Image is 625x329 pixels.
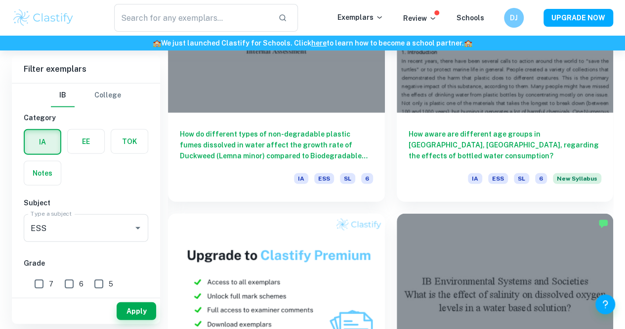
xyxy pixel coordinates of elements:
span: 6 [361,173,373,184]
img: Clastify logo [12,8,75,28]
button: IA [25,130,60,154]
span: SL [340,173,355,184]
button: DJ [504,8,524,28]
p: Exemplars [337,12,383,23]
h6: We just launched Clastify for Schools. Click to learn how to become a school partner. [2,38,623,48]
h6: How aware are different age groups in [GEOGRAPHIC_DATA], [GEOGRAPHIC_DATA], regarding the effects... [409,129,602,161]
span: 5 [109,279,113,289]
span: ESS [488,173,508,184]
a: here [311,39,327,47]
div: Starting from the May 2026 session, the ESS IA requirements have changed. We created this exempla... [553,173,601,190]
div: Filter type choice [51,84,121,107]
span: 🏫 [153,39,161,47]
label: Type a subject [31,210,72,218]
span: IA [294,173,308,184]
button: Apply [117,302,156,320]
a: Schools [457,14,484,22]
h6: DJ [508,12,520,23]
button: College [94,84,121,107]
button: Open [131,221,145,235]
h6: Category [24,112,148,123]
button: TOK [111,130,148,153]
h6: Filter exemplars [12,55,160,83]
span: SL [514,173,529,184]
h6: Grade [24,258,148,269]
span: 🏫 [464,39,472,47]
button: EE [68,130,104,153]
span: ESS [314,173,334,184]
span: 6 [535,173,547,184]
span: New Syllabus [553,173,601,184]
button: Help and Feedback [595,294,615,314]
button: Notes [24,161,61,185]
img: Marked [598,219,608,229]
button: UPGRADE NOW [543,9,613,27]
span: IA [468,173,482,184]
h6: Subject [24,197,148,208]
span: 7 [49,279,53,289]
h6: How do different types of non-degradable plastic fumes dissolved in water affect the growth rate ... [180,129,373,161]
span: 6 [79,279,83,289]
button: IB [51,84,75,107]
p: Review [403,13,437,24]
input: Search for any exemplars... [114,4,270,32]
